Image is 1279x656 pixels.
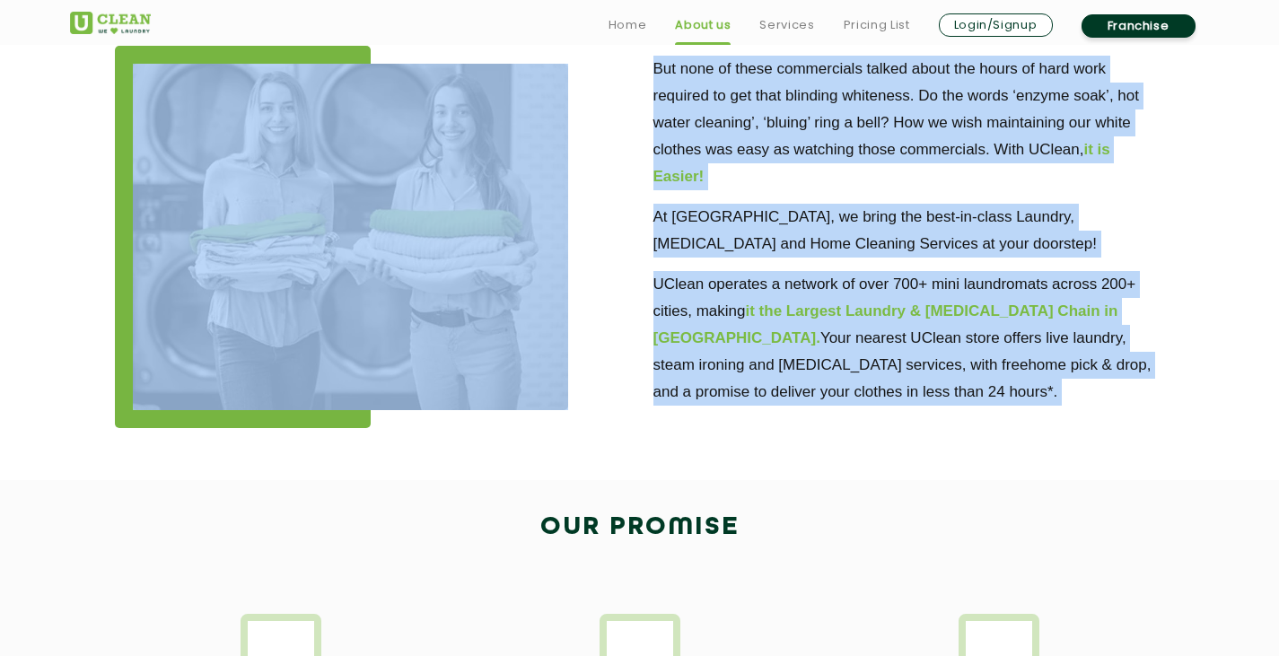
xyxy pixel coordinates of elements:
[70,506,1210,549] h2: Our Promise
[653,271,1165,406] p: UClean operates a network of over 700+ mini laundromats across 200+ cities, making Your nearest U...
[653,56,1165,190] p: But none of these commercials talked about the hours of hard work required to get that blinding w...
[653,141,1110,185] b: it is Easier!
[609,14,647,36] a: Home
[653,302,1118,346] b: it the Largest Laundry & [MEDICAL_DATA] Chain in [GEOGRAPHIC_DATA].
[844,14,910,36] a: Pricing List
[653,204,1165,258] p: At [GEOGRAPHIC_DATA], we bring the best-in-class Laundry, [MEDICAL_DATA] and Home Cleaning Servic...
[70,12,151,34] img: UClean Laundry and Dry Cleaning
[1082,14,1196,38] a: Franchise
[759,14,814,36] a: Services
[133,64,568,410] img: about_img_11zon.webp
[675,14,731,36] a: About us
[939,13,1053,37] a: Login/Signup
